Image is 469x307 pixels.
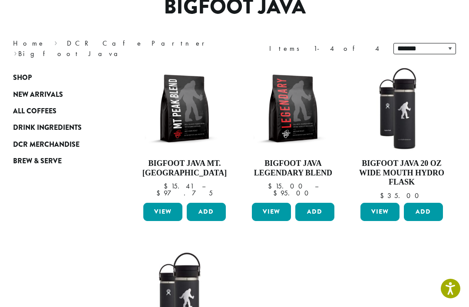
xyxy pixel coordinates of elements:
span: $ [268,182,275,191]
span: Drink Ingredients [13,122,82,133]
a: Bigfoot Java Mt. [GEOGRAPHIC_DATA] [141,65,228,199]
span: Shop [13,73,32,83]
span: › [54,35,57,49]
button: Add [187,203,226,221]
bdi: 15.41 [164,182,194,191]
a: Home [13,39,45,48]
span: DCR Merchandise [13,139,79,150]
span: – [202,182,205,191]
bdi: 97.75 [156,188,213,198]
a: View [360,203,400,221]
img: BFJ_MtPeak_12oz-300x300.png [141,65,228,152]
img: BFJ_Legendary_12oz-300x300.png [250,65,337,152]
span: $ [380,191,387,200]
a: DCR Merchandise [13,136,104,153]
a: All Coffees [13,103,104,119]
a: View [143,203,182,221]
button: Add [295,203,334,221]
a: Shop [13,69,104,86]
a: View [252,203,291,221]
span: $ [156,188,164,198]
span: › [14,46,17,59]
span: – [315,182,318,191]
h4: Bigfoot Java Legendary Blend [250,159,337,178]
nav: Breadcrumb [13,38,221,59]
bdi: 35.00 [380,191,423,200]
a: Bigfoot Java Legendary Blend [250,65,337,199]
bdi: 15.00 [268,182,307,191]
button: Add [404,203,443,221]
span: Brew & Serve [13,156,62,167]
a: New Arrivals [13,86,104,102]
h4: Bigfoot Java 20 oz Wide Mouth Hydro Flask [358,159,445,187]
img: LO2867-BFJ-Hydro-Flask-20oz-WM-wFlex-Sip-Lid-Black-300x300.jpg [358,65,445,152]
span: $ [164,182,171,191]
a: Bigfoot Java 20 oz Wide Mouth Hydro Flask $35.00 [358,65,445,199]
a: Brew & Serve [13,153,104,169]
h4: Bigfoot Java Mt. [GEOGRAPHIC_DATA] [141,159,228,178]
bdi: 95.00 [273,188,313,198]
span: $ [273,188,281,198]
span: All Coffees [13,106,56,117]
div: Items 1-4 of 4 [269,43,380,54]
a: DCR Cafe Partner [67,39,211,48]
span: New Arrivals [13,89,63,100]
a: Drink Ingredients [13,119,104,136]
